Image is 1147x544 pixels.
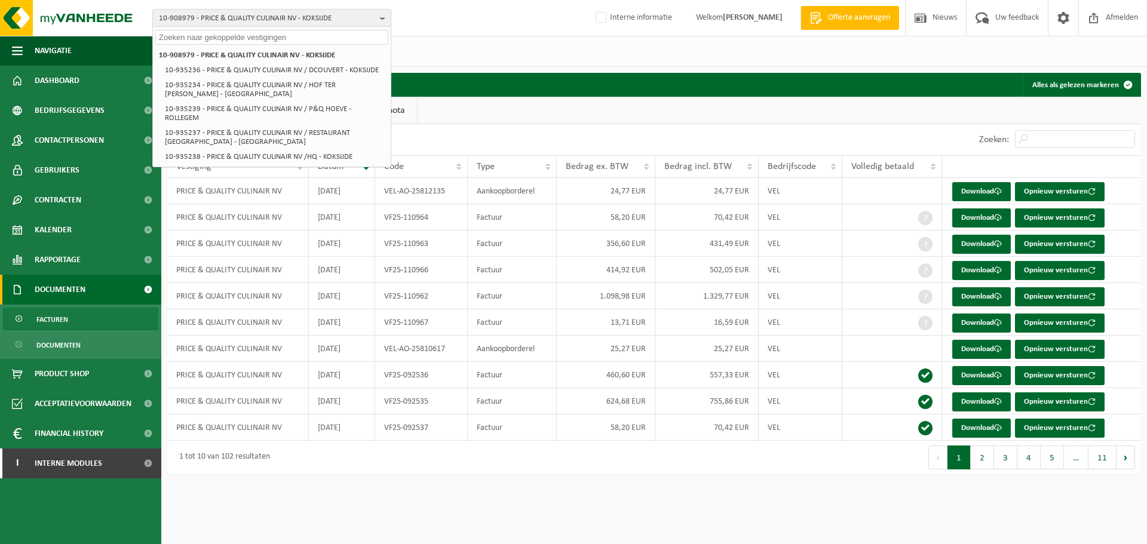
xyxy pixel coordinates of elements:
td: PRICE & QUALITY CULINAIR NV [167,178,309,204]
td: VEL [759,388,842,414]
button: 5 [1041,445,1064,469]
button: Previous [928,445,947,469]
td: PRICE & QUALITY CULINAIR NV [167,230,309,257]
span: Documenten [35,275,85,305]
span: Type [477,162,495,171]
td: 755,86 EUR [655,388,759,414]
td: 414,92 EUR [557,257,655,283]
a: Download [952,340,1011,359]
td: [DATE] [309,336,375,362]
td: VF25-110963 [375,230,468,257]
a: Download [952,261,1011,280]
td: PRICE & QUALITY CULINAIR NV [167,309,309,336]
button: 1 [947,445,971,469]
td: VEL [759,204,842,230]
td: [DATE] [309,388,375,414]
button: 11 [1088,445,1117,469]
td: [DATE] [309,362,375,388]
td: VEL [759,257,842,283]
span: Dashboard [35,66,79,96]
button: Opnieuw versturen [1015,419,1105,438]
td: 624,68 EUR [557,388,655,414]
label: Interne informatie [593,9,672,27]
td: VEL [759,283,842,309]
button: Opnieuw versturen [1015,287,1105,306]
li: 10-935239 - PRICE & QUALITY CULINAIR NV / P&Q HOEVE - ROLLEGEM [161,102,388,125]
span: Interne modules [35,448,102,478]
td: Aankoopborderel [468,178,557,204]
label: Zoeken: [979,135,1009,145]
input: Zoeken naar gekoppelde vestigingen [155,30,388,45]
td: 1.098,98 EUR [557,283,655,309]
td: 16,59 EUR [655,309,759,336]
span: Gebruikers [35,155,79,185]
td: [DATE] [309,309,375,336]
td: VF25-092537 [375,414,468,441]
strong: 10-908979 - PRICE & QUALITY CULINAIR NV - KOKSIJDE [159,51,335,59]
td: VEL-AO-25810617 [375,336,468,362]
span: Bedrijfsgegevens [35,96,105,125]
td: PRICE & QUALITY CULINAIR NV [167,283,309,309]
a: Offerte aanvragen [801,6,899,30]
td: 70,42 EUR [655,204,759,230]
button: Opnieuw versturen [1015,392,1105,411]
td: 356,60 EUR [557,230,655,257]
td: VEL [759,309,842,336]
span: Volledig betaald [851,162,914,171]
td: 70,42 EUR [655,414,759,441]
td: Factuur [468,283,557,309]
button: Opnieuw versturen [1015,208,1105,228]
a: Documenten [3,333,158,356]
td: PRICE & QUALITY CULINAIR NV [167,362,309,388]
td: Factuur [468,414,557,441]
td: VF25-110962 [375,283,468,309]
td: VF25-092536 [375,362,468,388]
td: 502,05 EUR [655,257,759,283]
span: I [12,448,23,478]
td: 24,77 EUR [655,178,759,204]
td: 58,20 EUR [557,204,655,230]
td: PRICE & QUALITY CULINAIR NV [167,388,309,414]
td: Factuur [468,362,557,388]
td: 58,20 EUR [557,414,655,441]
td: Factuur [468,388,557,414]
td: VEL [759,230,842,257]
td: VEL [759,362,842,388]
strong: [PERSON_NAME] [723,13,783,22]
a: Download [952,287,1011,306]
span: Documenten [36,334,81,356]
span: Acceptatievoorwaarden [35,389,131,419]
button: 2 [971,445,994,469]
span: Contracten [35,185,81,215]
span: Navigatie [35,36,72,66]
button: Alles als gelezen markeren [1023,73,1140,97]
span: Product Shop [35,359,89,389]
td: VEL [759,178,842,204]
td: 1.329,77 EUR [655,283,759,309]
td: PRICE & QUALITY CULINAIR NV [167,336,309,362]
td: VEL [759,336,842,362]
td: 25,27 EUR [557,336,655,362]
td: Factuur [468,230,557,257]
button: Opnieuw versturen [1015,340,1105,359]
button: 3 [994,445,1017,469]
td: 24,77 EUR [557,178,655,204]
li: 10-935237 - PRICE & QUALITY CULINAIR NV / RESTAURANT [GEOGRAPHIC_DATA] - [GEOGRAPHIC_DATA] [161,125,388,149]
td: Aankoopborderel [468,336,557,362]
a: Facturen [3,308,158,330]
td: 460,60 EUR [557,362,655,388]
a: Download [952,419,1011,438]
td: 13,71 EUR [557,309,655,336]
a: Download [952,314,1011,333]
button: 4 [1017,445,1041,469]
span: Facturen [36,308,68,331]
li: 10-935236 - PRICE & QUALITY CULINAIR NV / DCOUVERT - KOKSIJDE [161,63,388,78]
td: 431,49 EUR [655,230,759,257]
td: [DATE] [309,257,375,283]
td: [DATE] [309,204,375,230]
td: [DATE] [309,414,375,441]
li: 10-935234 - PRICE & QUALITY CULINAIR NV / HOF TER [PERSON_NAME] - [GEOGRAPHIC_DATA] [161,78,388,102]
a: Download [952,208,1011,228]
a: Download [952,392,1011,411]
button: Opnieuw versturen [1015,314,1105,333]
